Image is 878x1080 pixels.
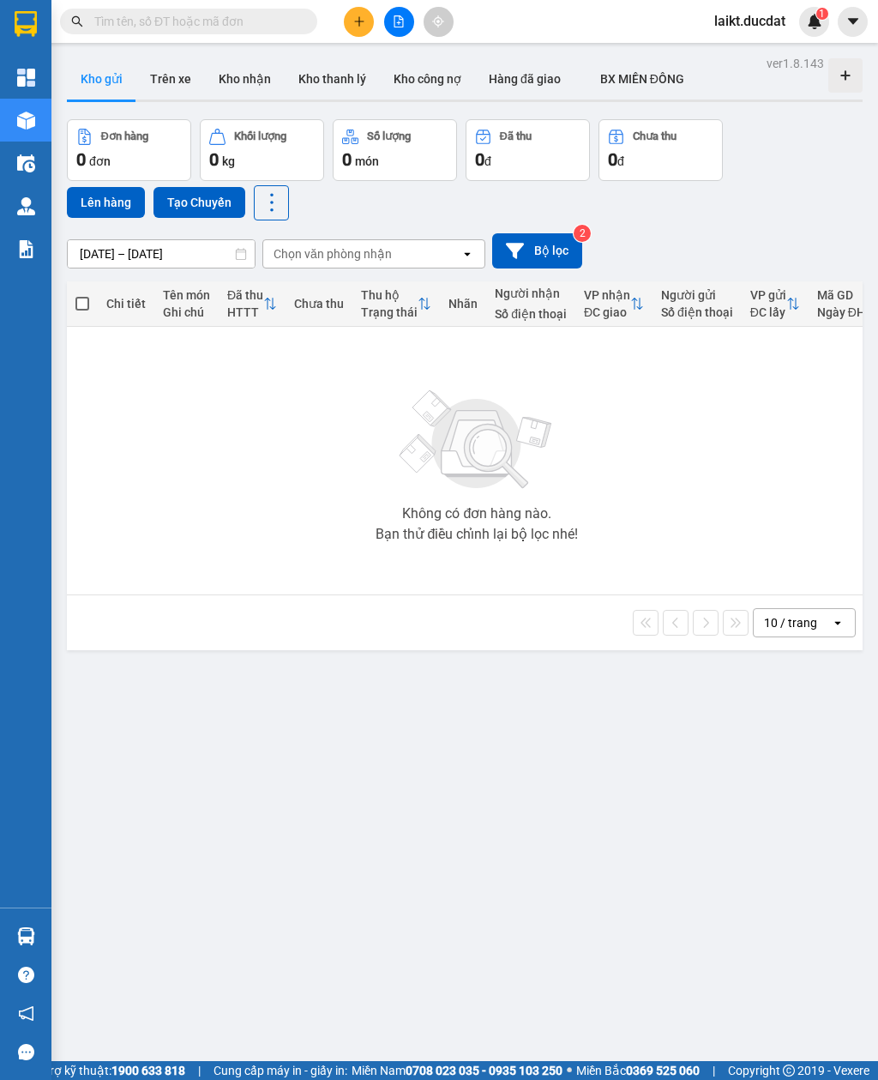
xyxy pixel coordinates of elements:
[600,72,684,86] span: BX MIỀN ĐÔNG
[819,8,825,20] span: 1
[367,130,411,142] div: Số lượng
[18,967,34,983] span: question-circle
[205,58,285,100] button: Kho nhận
[495,307,567,321] div: Số điện thoại
[380,58,475,100] button: Kho công nợ
[584,288,630,302] div: VP nhận
[361,305,418,319] div: Trạng thái
[617,154,624,168] span: đ
[213,1061,347,1080] span: Cung cấp máy in - giấy in:
[750,305,786,319] div: ĐC lấy
[484,154,491,168] span: đ
[355,154,379,168] span: món
[17,69,35,87] img: dashboard-icon
[200,119,324,181] button: Khối lượng0kg
[391,380,562,500] img: svg+xml;base64,PHN2ZyBjbGFzcz0ibGlzdC1wbHVnX19zdmciIHhtbG5zPSJodHRwOi8vd3d3LnczLm9yZy8yMDAwL3N2Zy...
[701,10,799,32] span: laikt.ducdat
[626,1064,700,1077] strong: 0369 525 060
[384,7,414,37] button: file-add
[209,149,219,170] span: 0
[475,149,484,170] span: 0
[816,8,828,20] sup: 1
[227,305,263,319] div: HTTT
[101,130,148,142] div: Đơn hàng
[163,305,210,319] div: Ghi chú
[713,1061,715,1080] span: |
[67,119,191,181] button: Đơn hàng0đơn
[274,245,392,262] div: Chọn văn phòng nhận
[495,287,567,300] div: Người nhận
[333,119,457,181] button: Số lượng0món
[15,11,37,37] img: logo-vxr
[567,1067,572,1074] span: ⚪️
[17,154,35,172] img: warehouse-icon
[661,305,733,319] div: Số điện thoại
[393,15,405,27] span: file-add
[136,58,205,100] button: Trên xe
[342,149,352,170] span: 0
[94,12,297,31] input: Tìm tên, số ĐT hoặc mã đơn
[584,305,630,319] div: ĐC giao
[817,305,865,319] div: Ngày ĐH
[608,149,617,170] span: 0
[817,288,865,302] div: Mã GD
[750,288,786,302] div: VP gửi
[574,225,591,242] sup: 2
[17,927,35,945] img: warehouse-icon
[460,247,474,261] svg: open
[227,288,263,302] div: Đã thu
[17,240,35,258] img: solution-icon
[27,1061,185,1080] span: Hỗ trợ kỹ thuật:
[17,197,35,215] img: warehouse-icon
[448,297,478,311] div: Nhãn
[828,58,863,93] div: Tạo kho hàng mới
[838,7,868,37] button: caret-down
[234,130,286,142] div: Khối lượng
[89,154,111,168] span: đơn
[67,58,136,100] button: Kho gửi
[71,15,83,27] span: search
[198,1061,201,1080] span: |
[17,112,35,130] img: warehouse-icon
[18,1044,34,1060] span: message
[742,281,809,327] th: Toggle SortBy
[361,288,418,302] div: Thu hộ
[68,240,255,268] input: Select a date range.
[764,614,817,631] div: 10 / trang
[376,528,578,541] div: Bạn thử điều chỉnh lại bộ lọc nhé!
[492,233,582,268] button: Bộ lọc
[661,288,733,302] div: Người gửi
[576,1061,700,1080] span: Miền Bắc
[831,616,845,630] svg: open
[475,58,574,100] button: Hàng đã giao
[500,130,532,142] div: Đã thu
[67,187,145,218] button: Lên hàng
[424,7,454,37] button: aim
[807,14,822,29] img: icon-new-feature
[352,281,440,327] th: Toggle SortBy
[106,297,146,311] div: Chi tiết
[76,149,86,170] span: 0
[466,119,590,181] button: Đã thu0đ
[767,54,824,73] div: ver 1.8.143
[219,281,286,327] th: Toggle SortBy
[845,14,861,29] span: caret-down
[432,15,444,27] span: aim
[575,281,652,327] th: Toggle SortBy
[353,15,365,27] span: plus
[344,7,374,37] button: plus
[153,187,245,218] button: Tạo Chuyến
[402,507,551,521] div: Không có đơn hàng nào.
[633,130,677,142] div: Chưa thu
[222,154,235,168] span: kg
[18,1005,34,1022] span: notification
[352,1061,562,1080] span: Miền Nam
[163,288,210,302] div: Tên món
[406,1064,562,1077] strong: 0708 023 035 - 0935 103 250
[111,1064,185,1077] strong: 1900 633 818
[294,297,344,311] div: Chưa thu
[598,119,723,181] button: Chưa thu0đ
[285,58,380,100] button: Kho thanh lý
[783,1065,795,1077] span: copyright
